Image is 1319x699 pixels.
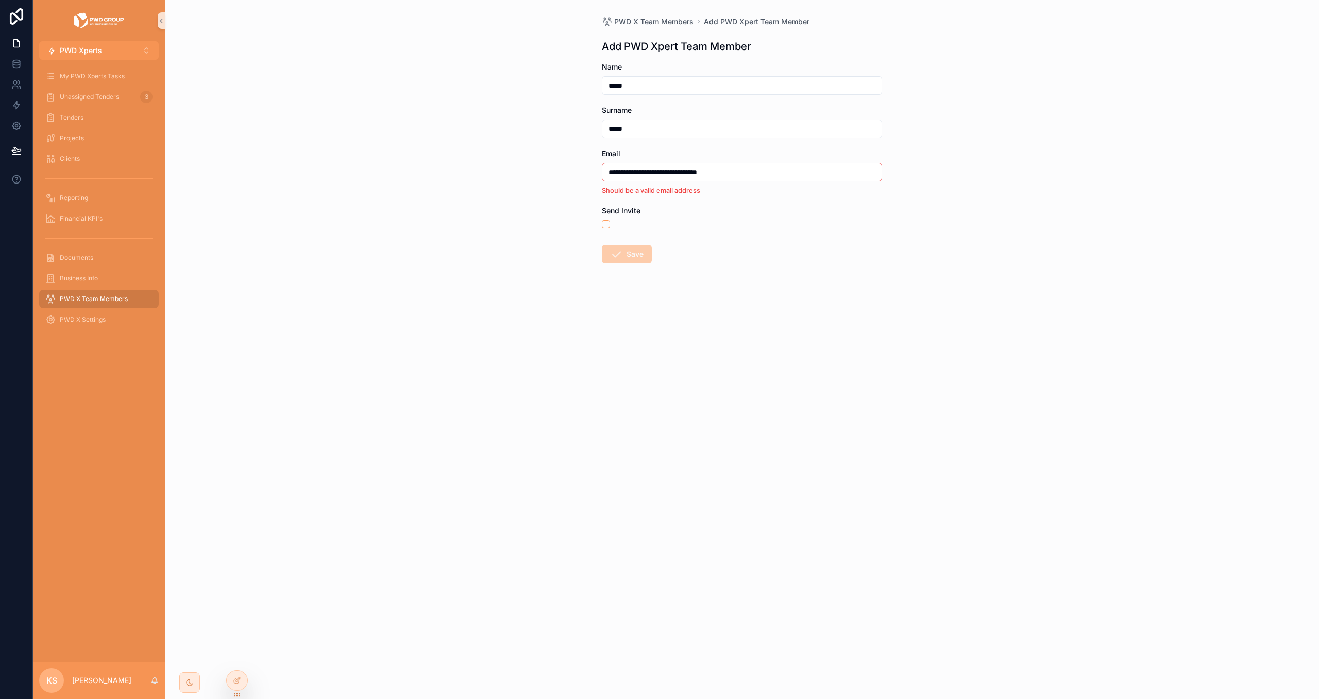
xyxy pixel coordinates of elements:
span: PWD X Team Members [60,295,128,303]
span: Business Info [60,274,98,282]
span: PWD Xperts [60,45,102,56]
a: Tenders [39,108,159,127]
span: Unassigned Tenders [60,93,119,101]
a: PWD X Team Members [602,16,694,27]
a: Business Info [39,269,159,288]
div: scrollable content [33,60,165,342]
span: Reporting [60,194,88,202]
a: Clients [39,149,159,168]
span: Clients [60,155,80,163]
span: Name [602,62,622,71]
span: Documents [60,254,93,262]
span: KS [46,674,57,687]
span: PWD X Settings [60,315,106,324]
li: Should be a valid email address [602,186,882,195]
a: Add PWD Xpert Team Member [704,16,809,27]
span: Tenders [60,113,83,122]
span: Send Invite [602,206,640,215]
h1: Add PWD Xpert Team Member [602,39,751,54]
a: PWD X Team Members [39,290,159,308]
span: Email [602,149,620,158]
span: PWD X Team Members [614,16,694,27]
img: App logo [73,12,125,29]
span: Financial KPI's [60,214,103,223]
a: Reporting [39,189,159,207]
div: 3 [140,91,153,103]
a: PWD X Settings [39,310,159,329]
a: Financial KPI's [39,209,159,228]
a: Documents [39,248,159,267]
a: Projects [39,129,159,147]
a: Unassigned Tenders3 [39,88,159,106]
button: Select Button [39,41,159,60]
span: Surname [602,106,632,114]
a: My PWD Xperts Tasks [39,67,159,86]
span: My PWD Xperts Tasks [60,72,125,80]
p: [PERSON_NAME] [72,675,131,686]
span: Projects [60,134,84,142]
